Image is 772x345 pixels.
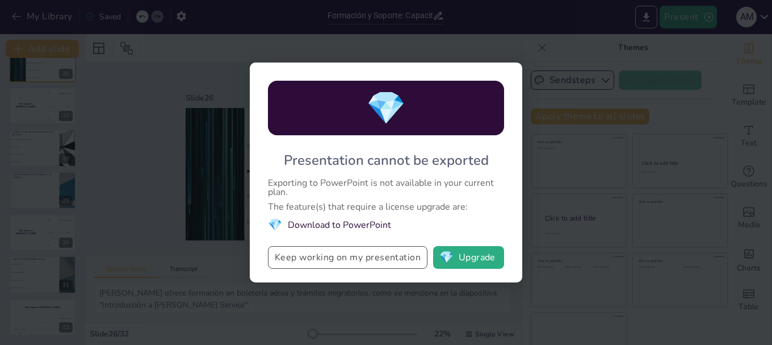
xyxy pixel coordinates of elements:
div: Presentation cannot be exported [284,151,489,169]
span: diamond [439,252,454,263]
button: Keep working on my presentation [268,246,427,269]
li: Download to PowerPoint [268,217,504,232]
span: diamond [366,86,406,130]
div: Exporting to PowerPoint is not available in your current plan. [268,178,504,197]
span: diamond [268,217,282,232]
div: The feature(s) that require a license upgrade are: [268,202,504,211]
button: diamondUpgrade [433,246,504,269]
